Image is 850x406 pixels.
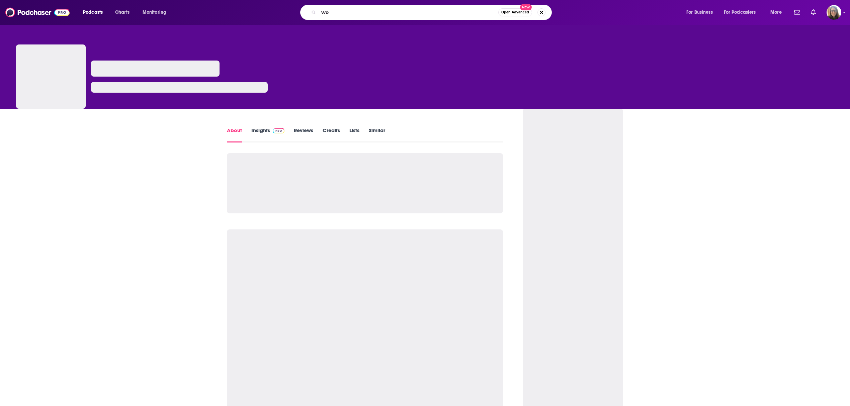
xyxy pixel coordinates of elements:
a: InsightsPodchaser Pro [251,127,284,142]
span: Podcasts [83,8,103,17]
button: open menu [78,7,111,18]
a: Lists [349,127,359,142]
button: Open AdvancedNew [498,8,532,16]
a: Charts [111,7,134,18]
a: Show notifications dropdown [791,7,803,18]
span: For Business [686,8,713,17]
span: Charts [115,8,130,17]
span: Open Advanced [501,11,529,14]
span: Monitoring [143,8,166,17]
span: Logged in as akolesnik [827,5,841,20]
button: open menu [138,7,175,18]
a: About [227,127,242,142]
a: Similar [369,127,385,142]
img: Podchaser - Follow, Share and Rate Podcasts [5,6,70,19]
button: open menu [719,7,766,18]
img: User Profile [827,5,841,20]
span: More [770,8,782,17]
button: open menu [682,7,721,18]
input: Search podcasts, credits, & more... [319,7,498,18]
button: Show profile menu [827,5,841,20]
span: New [520,4,532,10]
div: Search podcasts, credits, & more... [307,5,558,20]
img: Podchaser Pro [273,128,284,133]
button: open menu [766,7,790,18]
span: For Podcasters [724,8,756,17]
a: Show notifications dropdown [808,7,819,18]
a: Reviews [294,127,313,142]
a: Credits [323,127,340,142]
